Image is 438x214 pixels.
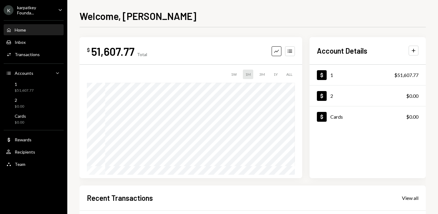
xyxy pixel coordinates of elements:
div: 1Y [271,70,280,79]
div: Recipients [15,149,35,155]
div: 3M [257,70,267,79]
a: Cards$0.00 [4,112,64,126]
div: View all [402,195,418,201]
h2: Account Details [317,46,367,56]
div: 1W [228,70,239,79]
div: 51,607.77 [91,44,135,58]
h2: Recent Transactions [87,193,153,203]
a: Transactions [4,49,64,60]
div: 2 [330,93,333,99]
div: Rewards [15,137,32,142]
a: Home [4,24,64,35]
div: Cards [330,114,343,120]
div: 1M [243,70,253,79]
a: 2$0.00 [310,86,426,106]
div: Cards [15,113,26,119]
a: Accounts [4,67,64,78]
div: $51,607.77 [394,71,418,79]
h1: Welcome, [PERSON_NAME] [80,10,196,22]
div: Accounts [15,71,33,76]
div: $0.00 [15,120,26,125]
a: Team [4,159,64,170]
div: ALL [284,70,295,79]
div: $0.00 [15,104,24,109]
a: 1$51,607.77 [310,65,426,85]
a: Inbox [4,36,64,48]
div: Team [15,162,25,167]
div: 1 [15,82,34,87]
a: Rewards [4,134,64,145]
a: 1$51,607.77 [4,80,64,94]
div: $ [87,47,90,53]
div: Home [15,27,26,32]
div: $0.00 [406,92,418,100]
div: K [4,5,13,15]
div: $51,607.77 [15,88,34,93]
div: Inbox [15,40,26,45]
div: $0.00 [406,113,418,120]
div: 1 [330,72,333,78]
a: Recipients [4,146,64,157]
div: karpatkey Founda... [17,5,53,15]
a: View all [402,194,418,201]
a: 2$0.00 [4,96,64,110]
a: Cards$0.00 [310,106,426,127]
div: 2 [15,97,24,103]
div: Transactions [15,52,40,57]
div: Total [137,52,147,57]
